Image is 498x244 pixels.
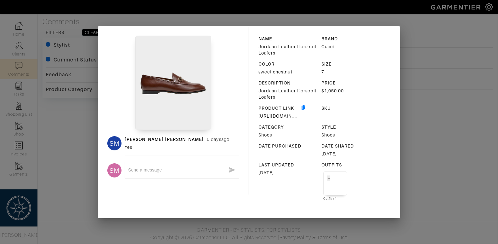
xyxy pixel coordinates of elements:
[321,162,380,168] div: OUTFITS
[258,113,348,119] a: [URL][DOMAIN_NAME][DOMAIN_NAME]
[258,80,317,86] div: DESCRIPTION
[258,61,317,67] div: COLOR
[107,136,122,150] div: SM
[321,105,380,111] div: SKU
[258,162,317,168] div: LAST UPDATED
[258,44,317,56] div: Jordaan Leather Horsebit Loafers
[321,61,380,67] div: SIZE
[321,124,380,130] div: STYLE
[321,143,380,149] div: DATE SHARED
[321,80,380,86] div: PRICE
[258,143,317,149] div: DATE PURCHASED
[321,69,380,75] div: 7
[258,132,317,138] div: Shoes
[258,88,317,100] div: Jordaan Leather Horsebit Loafers
[125,137,204,142] a: [PERSON_NAME] [PERSON_NAME]
[321,36,380,42] div: BRAND
[321,88,380,94] div: $1,050.00
[258,170,317,176] div: [DATE]
[107,163,122,177] div: SM
[321,44,380,50] div: Gucci
[323,197,347,200] div: Outfit #1
[258,105,300,111] div: PRODUCT LINK
[207,136,229,142] div: 6 days ago
[125,144,239,150] div: Yes
[258,69,317,75] div: sweet chestnut
[321,151,380,157] div: [DATE]
[135,36,211,130] img: 6R23tFCWGCFxQ1PZxoobwDxd.jpeg
[258,124,317,130] div: CATEGORY
[258,36,317,42] div: NAME
[321,132,380,138] div: Shoes
[327,175,344,192] img: Outfit Outfit #1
